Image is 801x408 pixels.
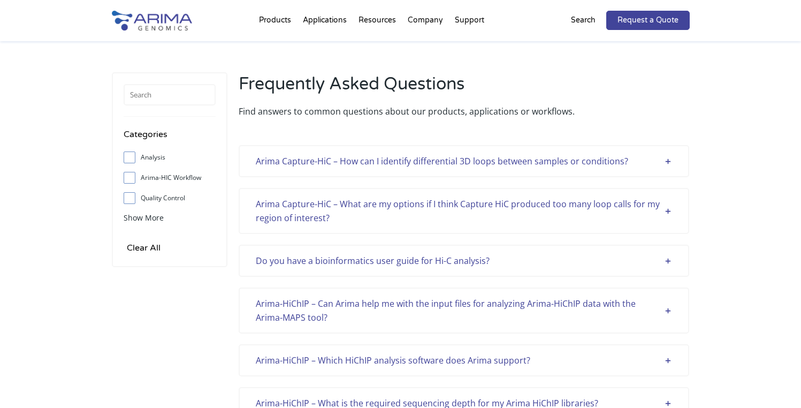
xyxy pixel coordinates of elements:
h4: Categories [124,127,216,149]
p: Find answers to common questions about our products, applications or workflows. [239,104,689,118]
input: Search [124,84,216,105]
img: Arima-Genomics-logo [112,11,192,31]
input: Clear All [124,240,164,255]
label: Quality Control [124,190,216,206]
h2: Frequently Asked Questions [239,72,689,104]
p: Search [571,13,596,27]
div: Arima-HiChIP – Can Arima help me with the input files for analyzing Arima-HiChIP data with the Ar... [256,297,672,324]
span: Show More [124,213,164,223]
div: Do you have a bioinformatics user guide for Hi-C analysis? [256,254,672,268]
label: Arima-HIC Workflow [124,170,216,186]
div: Arima Capture-HiC – What are my options if I think Capture HiC produced too many loop calls for m... [256,197,672,225]
label: Analysis [124,149,216,165]
a: Request a Quote [606,11,690,30]
div: Arima-HiChIP – Which HiChIP analysis software does Arima support? [256,353,672,367]
div: Arima Capture-HiC – How can I identify differential 3D loops between samples or conditions? [256,154,672,168]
